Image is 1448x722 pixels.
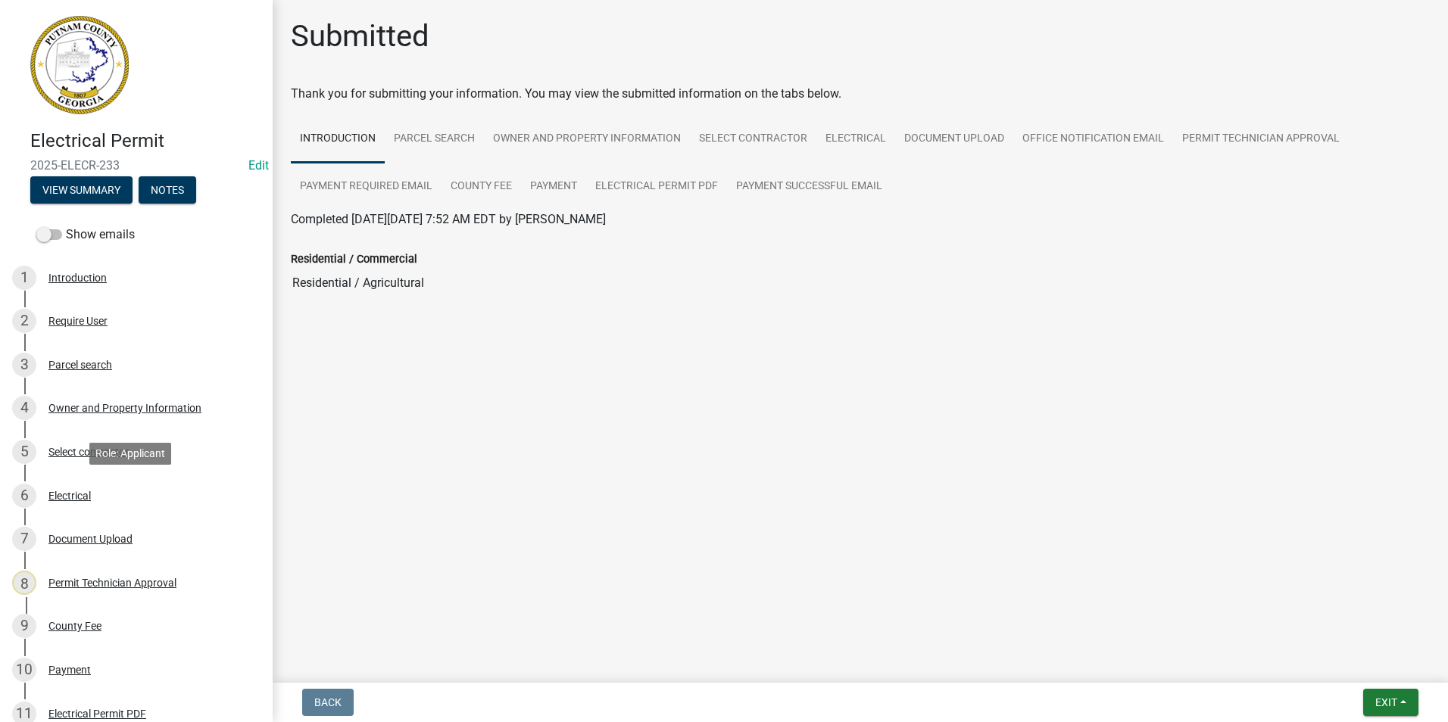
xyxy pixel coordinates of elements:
a: Electrical [816,115,895,163]
a: Owner and Property Information [484,115,690,163]
span: Back [314,696,342,708]
span: 2025-ELECR-233 [30,158,242,173]
a: Permit Technician Approval [1173,115,1349,163]
div: Role: Applicant [89,443,171,465]
wm-modal-confirm: Summary [30,185,133,197]
a: Introduction [291,115,385,163]
div: 7 [12,527,36,551]
a: Select contractor [690,115,816,163]
span: Completed [DATE][DATE] 7:52 AM EDT by [PERSON_NAME] [291,212,606,226]
button: View Summary [30,176,133,204]
h4: Electrical Permit [30,130,261,152]
div: Select contractor [48,447,129,457]
a: Document Upload [895,115,1013,163]
a: Electrical Permit PDF [586,163,727,211]
div: 8 [12,571,36,595]
div: 4 [12,396,36,420]
img: Putnam County, Georgia [30,16,129,114]
div: Payment [48,664,91,675]
label: Residential / Commercial [291,254,417,265]
div: Require User [48,316,108,326]
div: Document Upload [48,534,133,544]
a: Parcel search [385,115,484,163]
div: 1 [12,266,36,290]
button: Notes [139,176,196,204]
div: 2 [12,309,36,333]
h1: Submitted [291,18,429,54]
a: Payment Required Email [291,163,442,211]
div: 5 [12,440,36,464]
div: Introduction [48,272,107,283]
div: 3 [12,353,36,377]
a: Payment Successful Email [727,163,891,211]
a: Payment [521,163,586,211]
button: Back [302,689,354,716]
button: Exit [1363,689,1418,716]
div: 10 [12,658,36,682]
a: County Fee [442,163,521,211]
div: County Fee [48,621,101,631]
div: Parcel search [48,359,112,370]
span: Exit [1375,696,1397,708]
a: Edit [248,158,269,173]
wm-modal-confirm: Notes [139,185,196,197]
div: Electrical Permit PDF [48,708,146,719]
div: Owner and Property Information [48,403,201,413]
div: 9 [12,614,36,638]
div: 6 [12,484,36,508]
div: Permit Technician Approval [48,577,176,588]
a: Office Notification Email [1013,115,1173,163]
wm-modal-confirm: Edit Application Number [248,158,269,173]
div: Electrical [48,490,91,501]
div: Thank you for submitting your information. You may view the submitted information on the tabs below. [291,85,1430,103]
label: Show emails [36,226,135,244]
